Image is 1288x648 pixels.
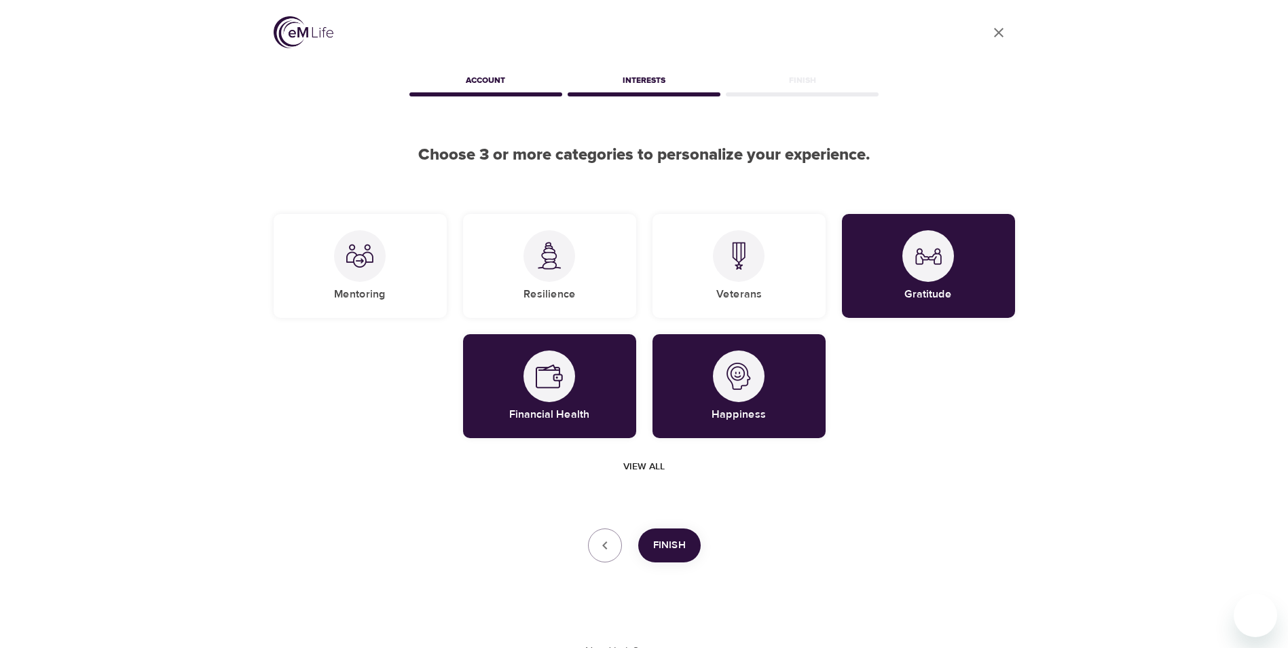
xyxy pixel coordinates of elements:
[463,214,636,318] div: ResilienceResilience
[725,363,752,390] img: Happiness
[712,408,766,422] h5: Happiness
[346,242,373,270] img: Mentoring
[623,458,665,475] span: View all
[274,145,1015,165] h2: Choose 3 or more categories to personalize your experience.
[274,214,447,318] div: MentoringMentoring
[274,16,333,48] img: logo
[653,537,686,554] span: Finish
[1234,594,1277,637] iframe: Button to launch messaging window
[652,334,826,438] div: HappinessHappiness
[618,454,670,480] button: View all
[915,242,942,270] img: Gratitude
[982,16,1015,49] a: close
[904,287,952,302] h5: Gratitude
[842,214,1015,318] div: GratitudeGratitude
[652,214,826,318] div: VeteransVeterans
[725,242,752,270] img: Veterans
[716,287,762,302] h5: Veterans
[334,287,386,302] h5: Mentoring
[523,287,576,302] h5: Resilience
[536,242,563,270] img: Resilience
[463,334,636,438] div: Financial HealthFinancial Health
[509,408,589,422] h5: Financial Health
[638,528,701,562] button: Finish
[536,363,563,390] img: Financial Health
